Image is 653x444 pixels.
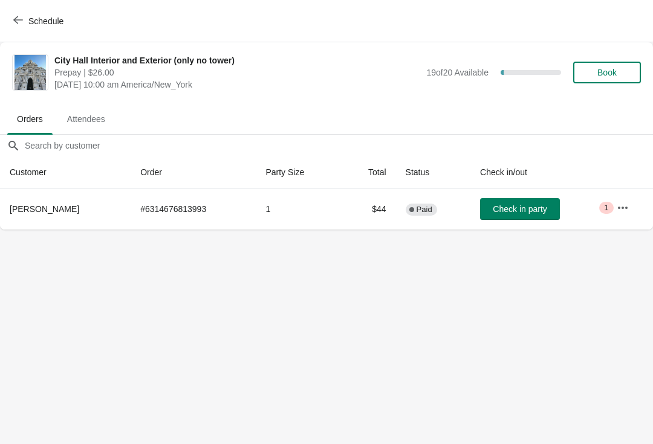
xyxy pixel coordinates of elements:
[480,198,560,220] button: Check in party
[256,188,341,230] td: 1
[10,204,79,214] span: [PERSON_NAME]
[28,16,63,26] span: Schedule
[131,156,256,188] th: Order
[15,55,47,90] img: City Hall Interior and Exterior (only no tower)
[54,79,420,91] span: [DATE] 10:00 am America/New_York
[597,68,617,77] span: Book
[341,156,395,188] th: Total
[54,66,420,79] span: Prepay | $26.00
[57,108,115,130] span: Attendees
[256,156,341,188] th: Party Size
[341,188,395,230] td: $44
[131,188,256,230] td: # 6314676813993
[604,203,608,213] span: 1
[470,156,607,188] th: Check in/out
[6,10,73,32] button: Schedule
[426,68,489,77] span: 19 of 20 Available
[493,204,547,214] span: Check in party
[573,62,641,83] button: Book
[396,156,470,188] th: Status
[7,108,53,130] span: Orders
[54,54,420,66] span: City Hall Interior and Exterior (only no tower)
[417,205,432,214] span: Paid
[24,135,653,156] input: Search by customer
